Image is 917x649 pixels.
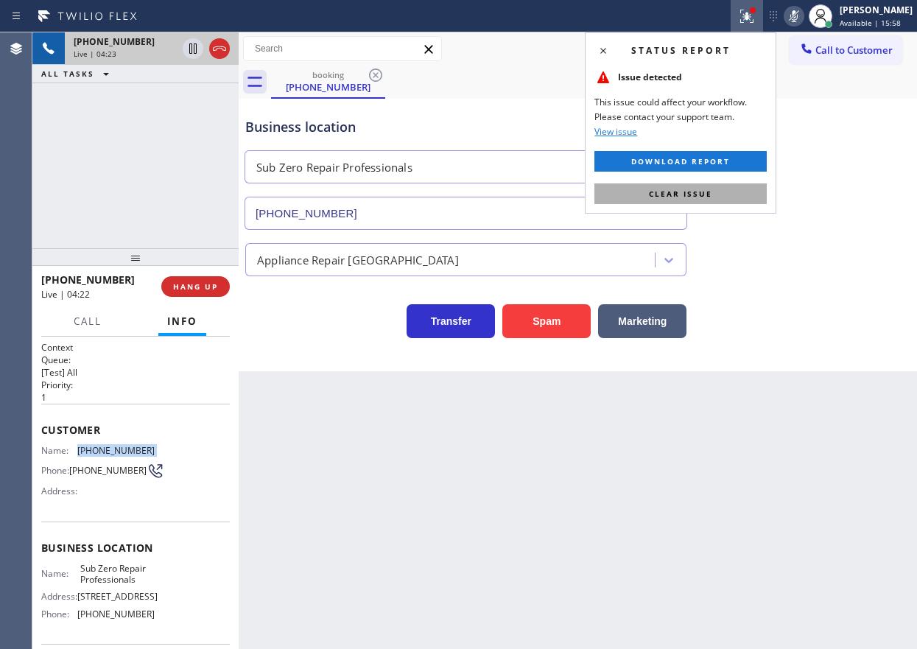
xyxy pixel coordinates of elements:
span: Sub Zero Repair Professionals [80,563,154,586]
button: ALL TASKS [32,65,124,83]
p: 1 [41,391,230,404]
p: [Test] All [41,366,230,379]
span: Customer [41,423,230,437]
span: Name: [41,445,77,456]
span: Address: [41,485,80,497]
button: Call [65,307,110,336]
button: Hold Customer [183,38,203,59]
span: Available | 15:58 [840,18,901,28]
h1: Context [41,341,230,354]
input: Search [244,37,441,60]
button: Info [158,307,206,336]
button: Transfer [407,304,495,338]
span: HANG UP [173,281,218,292]
span: Name: [41,568,80,579]
span: [PHONE_NUMBER] [41,273,135,287]
span: Info [167,315,197,328]
span: ALL TASKS [41,69,94,79]
span: [PHONE_NUMBER] [77,608,155,620]
div: Appliance Repair [GEOGRAPHIC_DATA] [257,251,459,268]
span: Address: [41,591,77,602]
span: [PHONE_NUMBER] [77,445,155,456]
span: Call to Customer [815,43,893,57]
button: Mute [784,6,804,27]
span: [PHONE_NUMBER] [69,465,147,476]
span: Phone: [41,465,69,476]
div: booking [273,69,384,80]
h2: Priority: [41,379,230,391]
div: Sub Zero Repair Professionals [256,159,412,176]
button: Spam [502,304,591,338]
div: Business location [245,117,686,137]
div: [PERSON_NAME] [840,4,913,16]
div: [PHONE_NUMBER] [273,80,384,94]
input: Phone Number [245,197,687,230]
span: Phone: [41,608,77,620]
span: Call [74,315,102,328]
button: Marketing [598,304,686,338]
button: Call to Customer [790,36,902,64]
span: Live | 04:22 [41,288,90,301]
button: Hang up [209,38,230,59]
h2: Queue: [41,354,230,366]
div: (917) 808-6221 [273,66,384,97]
span: [STREET_ADDRESS] [77,591,158,602]
span: Business location [41,541,230,555]
button: HANG UP [161,276,230,297]
span: Live | 04:23 [74,49,116,59]
span: [PHONE_NUMBER] [74,35,155,48]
